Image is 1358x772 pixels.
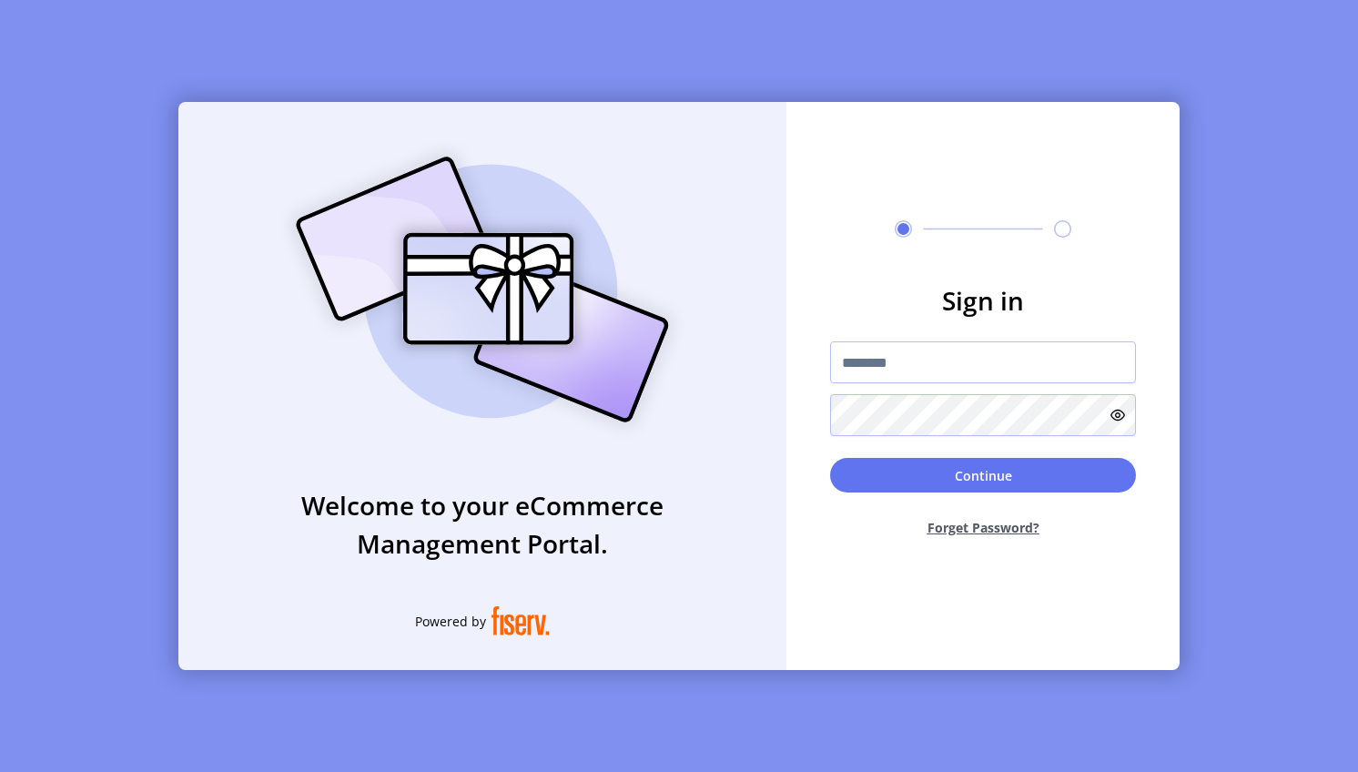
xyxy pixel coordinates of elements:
img: card_Illustration.svg [269,137,696,442]
button: Forget Password? [830,503,1136,552]
h3: Sign in [830,281,1136,320]
button: Continue [830,458,1136,493]
span: Powered by [415,612,486,631]
h3: Welcome to your eCommerce Management Portal. [178,486,786,563]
